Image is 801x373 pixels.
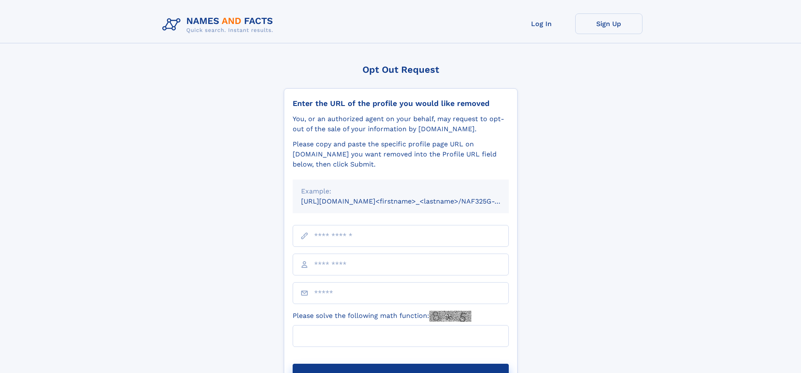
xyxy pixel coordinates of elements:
[293,139,509,169] div: Please copy and paste the specific profile page URL on [DOMAIN_NAME] you want removed into the Pr...
[293,99,509,108] div: Enter the URL of the profile you would like removed
[301,197,525,205] small: [URL][DOMAIN_NAME]<firstname>_<lastname>/NAF325G-xxxxxxxx
[293,114,509,134] div: You, or an authorized agent on your behalf, may request to opt-out of the sale of your informatio...
[508,13,575,34] a: Log In
[293,311,471,322] label: Please solve the following math function:
[284,64,518,75] div: Opt Out Request
[575,13,642,34] a: Sign Up
[301,186,500,196] div: Example:
[159,13,280,36] img: Logo Names and Facts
